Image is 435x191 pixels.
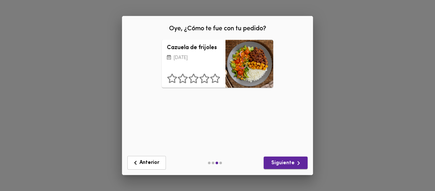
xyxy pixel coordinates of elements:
[269,159,303,167] span: Siguiente
[127,156,166,170] button: Anterior
[167,45,220,51] h3: Cazuela de frijoles
[132,159,162,167] span: Anterior
[225,40,273,88] div: Cazuela de frijoles
[398,154,429,185] iframe: Messagebird Livechat Widget
[169,26,266,32] span: Oye, ¿Cómo te fue con tu pedido?
[167,55,220,62] p: [DATE]
[264,157,308,169] button: Siguiente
